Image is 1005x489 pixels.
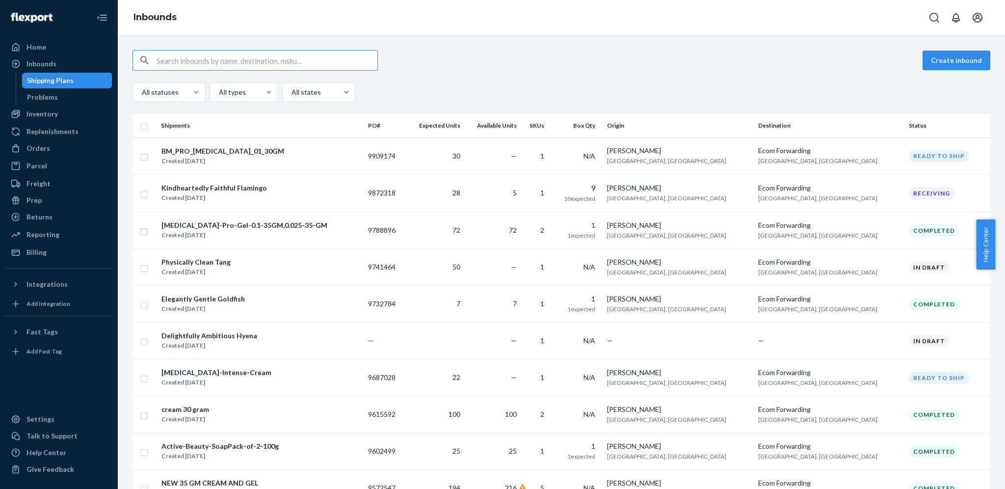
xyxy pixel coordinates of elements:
div: Prep [26,195,42,205]
div: NEW 35 GM CREAM AND GEL [161,478,258,488]
div: Created [DATE] [161,341,257,351]
span: 25 [452,447,460,455]
span: — [511,152,517,160]
span: 5 [513,189,517,197]
div: Ecom Forwarding [758,220,901,230]
td: 9788896 [364,212,406,249]
div: Created [DATE] [161,414,209,424]
div: Integrations [26,279,68,289]
button: Open Search Box [925,8,944,27]
div: Created [DATE] [161,267,231,277]
div: [PERSON_NAME] [607,220,750,230]
span: 72 [452,226,460,234]
th: Available Units [464,114,521,137]
span: 7 [513,299,517,308]
div: 9 [556,183,595,194]
div: Ecom Forwarding [758,405,901,414]
a: Inventory [6,106,112,122]
div: Reporting [26,230,59,240]
div: Shipping Plans [27,76,74,85]
td: 9615592 [364,396,406,433]
div: In draft [909,335,950,347]
span: 30 [452,152,460,160]
div: Created [DATE] [161,451,279,461]
td: 9909174 [364,137,406,174]
span: 1 [540,263,544,271]
span: [GEOGRAPHIC_DATA], [GEOGRAPHIC_DATA] [607,305,726,313]
div: Inventory [26,109,58,119]
th: SKUs [521,114,552,137]
span: — [511,336,517,345]
a: Reporting [6,227,112,243]
img: Flexport logo [11,13,53,23]
div: Billing [26,247,47,257]
span: 100 [449,410,460,418]
span: [GEOGRAPHIC_DATA], [GEOGRAPHIC_DATA] [607,157,726,164]
button: Integrations [6,276,112,292]
a: Problems [22,89,112,105]
div: Ecom Forwarding [758,294,901,304]
span: — [511,373,517,381]
div: 1 [556,294,595,304]
input: Search inbounds by name, destination, msku... [157,51,377,70]
div: [PERSON_NAME] [607,478,750,488]
span: 1 expected [567,232,595,239]
div: Delightfully Ambitious Hyena [161,331,257,341]
th: Box Qty [552,114,603,137]
span: 100 [505,410,517,418]
span: 1 [540,152,544,160]
button: Open account menu [968,8,987,27]
a: Help Center [6,445,112,461]
span: 1 [540,189,544,197]
a: Billing [6,244,112,260]
th: Shipments [157,114,364,137]
span: — [607,336,613,345]
span: [GEOGRAPHIC_DATA], [GEOGRAPHIC_DATA] [758,453,877,460]
span: N/A [583,336,595,345]
div: Settings [26,414,54,424]
div: Elegantly Gentle Goldfish [161,294,245,304]
span: [GEOGRAPHIC_DATA], [GEOGRAPHIC_DATA] [758,194,877,202]
div: 1 [556,220,595,230]
span: [GEOGRAPHIC_DATA], [GEOGRAPHIC_DATA] [607,453,726,460]
div: BM_PRO_[MEDICAL_DATA]_01_30GM [161,146,284,156]
div: Ecom Forwarding [758,257,901,267]
input: All statuses [141,87,142,97]
div: Ready to ship [909,150,969,162]
button: Create inbound [923,51,990,70]
a: Add Fast Tag [6,344,112,359]
span: 7 [456,299,460,308]
span: [GEOGRAPHIC_DATA], [GEOGRAPHIC_DATA] [758,157,877,164]
div: Ecom Forwarding [758,146,901,156]
div: Talk to Support [26,431,78,441]
div: [PERSON_NAME] [607,368,750,378]
div: Ecom Forwarding [758,368,901,378]
span: 1 [540,336,544,345]
span: — [511,263,517,271]
span: 2 [540,226,544,234]
a: Prep [6,192,112,208]
div: Problems [27,92,58,102]
a: Home [6,39,112,55]
span: [GEOGRAPHIC_DATA], [GEOGRAPHIC_DATA] [758,416,877,423]
span: [GEOGRAPHIC_DATA], [GEOGRAPHIC_DATA] [607,416,726,423]
span: 1 [540,299,544,308]
span: 1 [540,447,544,455]
a: Parcel [6,158,112,174]
button: Give Feedback [6,462,112,477]
div: Add Integration [26,299,70,308]
div: Help Center [26,448,66,458]
a: Replenishments [6,124,112,139]
span: 22 [452,373,460,381]
a: Add Integration [6,296,112,312]
th: Expected Units [406,114,464,137]
span: 28 [452,189,460,197]
button: Help Center [976,219,995,270]
td: 9741464 [364,249,406,286]
div: In draft [909,261,950,273]
span: — [368,336,374,345]
div: Completed [909,445,959,458]
span: [GEOGRAPHIC_DATA], [GEOGRAPHIC_DATA] [607,269,726,276]
div: [PERSON_NAME] [607,405,750,414]
div: [PERSON_NAME] [607,441,750,451]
